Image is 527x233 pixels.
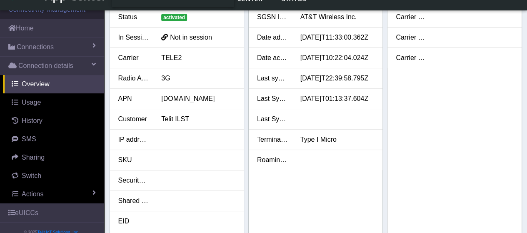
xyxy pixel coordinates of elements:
div: Type I Micro [294,135,381,145]
div: Date activated [251,53,294,63]
div: 3G [155,73,242,83]
div: Telit ILST [155,114,242,124]
div: Carrier custom 3 [390,33,433,43]
span: Actions [22,190,43,198]
div: Roaming Profile [251,155,294,165]
div: Carrier custom 2 [390,12,433,22]
div: Carrier custom 4 [390,53,433,63]
div: [DATE]T22:39:58.795Z [294,73,381,83]
span: Sharing [22,154,45,161]
a: History [3,112,104,130]
span: Overview [22,80,50,88]
div: [DATE]T10:22:04.024Z [294,53,381,63]
div: TELE2 [155,53,242,63]
div: Carrier [112,53,155,63]
div: Radio Access Tech [112,73,155,83]
div: Shared With [112,196,155,206]
a: Sharing [3,148,104,167]
div: SGSN Information [251,12,294,22]
span: Connections [17,42,54,52]
div: Last Sync SMS Usage [251,114,294,124]
div: Security tags [112,175,155,185]
div: AT&T Wireless Inc. [294,12,381,22]
div: Date added [251,33,294,43]
div: SKU [112,155,155,165]
div: In Session [112,33,155,43]
a: Actions [3,185,104,203]
div: Last synced [251,73,294,83]
a: SMS [3,130,104,148]
a: Switch [3,167,104,185]
div: [DATE]T01:13:37.604Z [294,94,381,104]
span: SMS [22,135,36,143]
div: [DOMAIN_NAME] [155,94,242,104]
div: Last Sync Data Usage [251,94,294,104]
div: EID [112,216,155,226]
div: IP address [112,135,155,145]
div: [DATE]T11:33:00.362Z [294,33,381,43]
span: Usage [22,99,41,106]
span: History [22,117,42,124]
div: APN [112,94,155,104]
div: Status [112,12,155,22]
span: Not in session [170,34,212,41]
a: Usage [3,93,104,112]
a: Overview [3,75,104,93]
span: Switch [22,172,41,179]
div: Customer [112,114,155,124]
span: activated [161,14,187,21]
div: Terminal ID [251,135,294,145]
span: Connection details [18,61,73,71]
